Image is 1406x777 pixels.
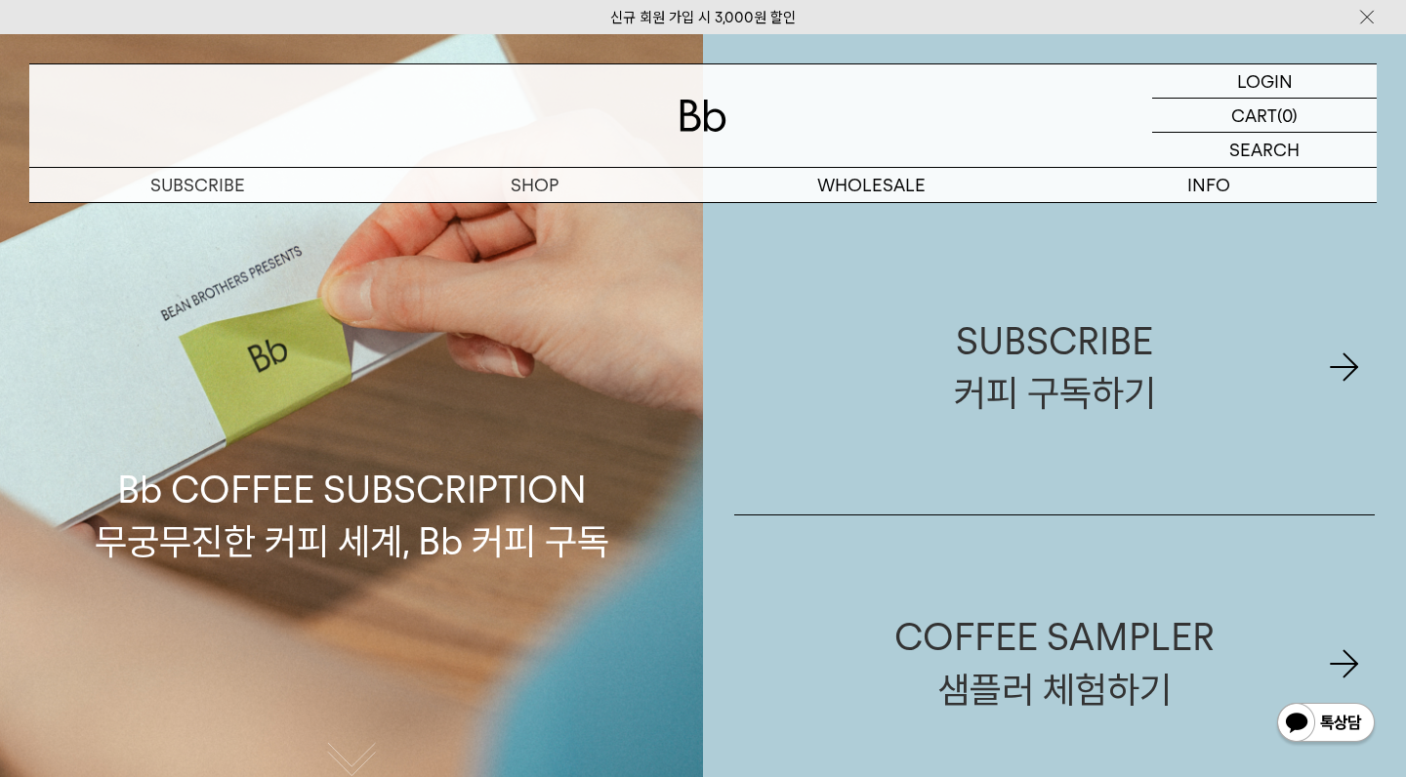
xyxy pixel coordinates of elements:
[1237,64,1293,98] p: LOGIN
[894,611,1215,715] div: COFFEE SAMPLER 샘플러 체험하기
[1229,133,1300,167] p: SEARCH
[703,168,1040,202] p: WHOLESALE
[1275,701,1377,748] img: 카카오톡 채널 1:1 채팅 버튼
[366,168,703,202] a: SHOP
[680,100,726,132] img: 로고
[954,315,1156,419] div: SUBSCRIBE 커피 구독하기
[1231,99,1277,132] p: CART
[29,168,366,202] a: SUBSCRIBE
[1040,168,1377,202] p: INFO
[1277,99,1298,132] p: (0)
[734,220,1375,514] a: SUBSCRIBE커피 구독하기
[610,9,796,26] a: 신규 회원 가입 시 3,000원 할인
[1152,99,1377,133] a: CART (0)
[1152,64,1377,99] a: LOGIN
[95,278,609,567] p: Bb COFFEE SUBSCRIPTION 무궁무진한 커피 세계, Bb 커피 구독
